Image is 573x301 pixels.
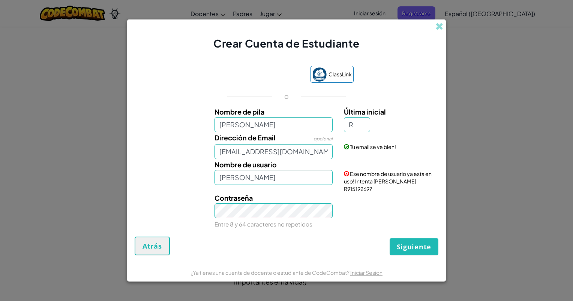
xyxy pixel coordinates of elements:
button: Atrás [135,237,170,255]
span: Crear Cuenta de Estudiante [213,37,360,50]
span: Nombre de pila [214,107,264,116]
small: Entre 8 y 64 caracteres no repetidos [214,221,312,228]
span: ClassLink [328,69,352,80]
p: o [284,92,289,101]
span: Atrás [142,241,162,250]
span: Nombre de usuario [214,160,277,169]
span: Contraseña [214,194,253,202]
span: Siguiente [397,242,431,251]
span: ¿Ya tienes una cuenta de docente o estudiante de CodeCombat? [190,269,350,276]
span: Última inicial [344,107,386,116]
a: Iniciar Sesión [350,269,382,276]
span: Tu email se ve bien! [350,143,396,150]
img: classlink-logo-small.png [312,67,327,82]
span: opcional [313,136,333,142]
span: Ese nombre de usuario ya esta en uso! Intenta [PERSON_NAME] R91519269? [344,170,432,192]
iframe: Botón Iniciar sesión con Google [216,67,307,83]
button: Siguiente [390,238,438,255]
span: Dirección de Email [214,133,276,142]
